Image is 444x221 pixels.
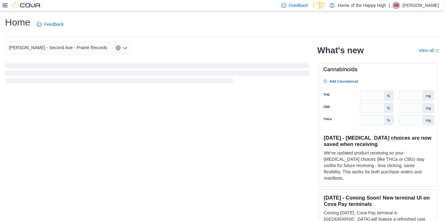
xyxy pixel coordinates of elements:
a: View allExternal link [419,48,439,53]
span: JW [393,2,399,9]
h3: [DATE] - Coming Soon! New terminal UI on Cova Pay terminals [324,195,432,207]
div: Jacob Williams [392,2,400,9]
span: Feedback [44,21,64,27]
span: Feedback [289,2,308,9]
img: Cova [13,2,41,9]
h3: [DATE] - [MEDICAL_DATA] choices are now saved when receiving [324,135,432,147]
h1: Home [5,16,30,29]
p: [PERSON_NAME] [403,2,439,9]
a: Feedback [34,18,66,31]
p: Home of the Happy High [338,2,386,9]
svg: External link [435,49,439,53]
p: We've updated product receiving so your [MEDICAL_DATA] choices (like THCa or CBG) stay visible fo... [324,150,432,181]
input: Dark Mode [313,2,326,9]
span: Loading [5,64,310,84]
h2: What's new [317,45,364,55]
button: Open list of options [123,45,128,50]
button: Clear input [116,45,121,50]
span: [PERSON_NAME] - Second Ave - Prairie Records [9,44,107,51]
p: | [389,2,390,9]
